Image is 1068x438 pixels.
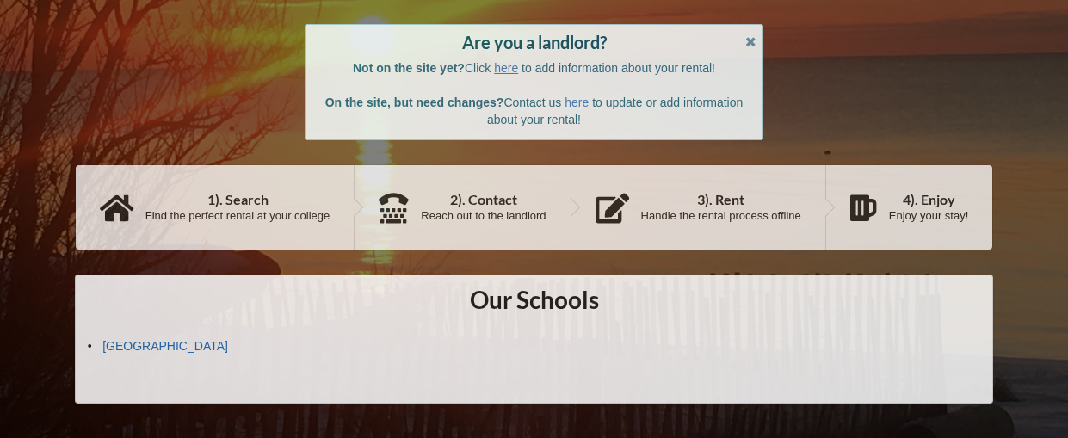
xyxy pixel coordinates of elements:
div: Are you a landlord? [323,34,746,51]
div: 2). Contact [421,193,546,207]
div: 4). Enjoy [889,193,969,207]
a: [GEOGRAPHIC_DATA] [102,339,228,353]
b: On the site, but need changes? [325,96,504,109]
span: Contact us to update or add information about your rental! [325,96,744,126]
a: here [494,61,518,75]
div: 3). Rent [641,193,801,207]
a: here [565,96,589,109]
h1: Our Schools [470,284,599,315]
div: Find the perfect rental at your college [145,209,330,223]
div: Enjoy your stay! [889,209,969,223]
b: Not on the site yet? [353,61,465,75]
span: Click to add information about your rental! [353,61,715,75]
div: Handle the rental process offline [641,209,801,223]
div: Reach out to the landlord [421,209,546,223]
div: 1). Search [145,193,330,207]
